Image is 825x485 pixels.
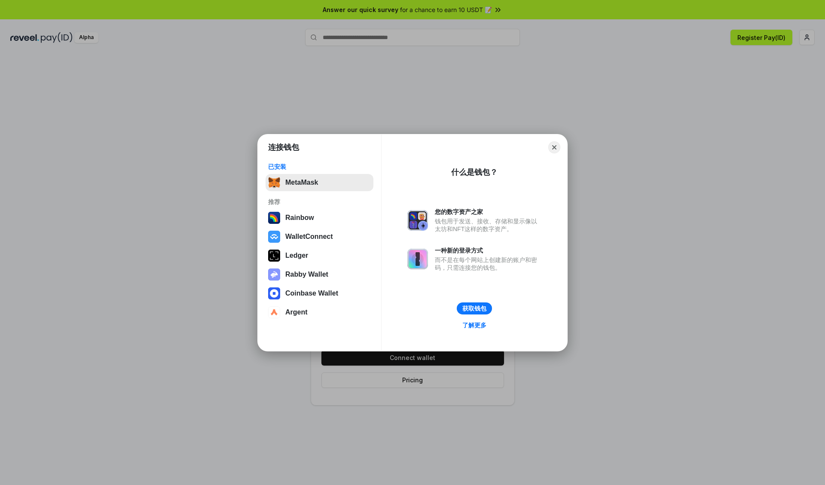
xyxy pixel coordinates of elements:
[268,306,280,318] img: svg+xml,%3Csvg%20width%3D%2228%22%20height%3D%2228%22%20viewBox%3D%220%200%2028%2028%22%20fill%3D...
[548,141,560,153] button: Close
[285,271,328,278] div: Rabby Wallet
[268,142,299,153] h1: 连接钱包
[285,233,333,241] div: WalletConnect
[462,305,486,312] div: 获取钱包
[266,174,373,191] button: MetaMask
[457,302,492,314] button: 获取钱包
[285,214,314,222] div: Rainbow
[285,290,338,297] div: Coinbase Wallet
[435,217,541,233] div: 钱包用于发送、接收、存储和显示像以太坊和NFT这样的数字资产。
[285,308,308,316] div: Argent
[268,250,280,262] img: svg+xml,%3Csvg%20xmlns%3D%22http%3A%2F%2Fwww.w3.org%2F2000%2Fsvg%22%20width%3D%2228%22%20height%3...
[435,247,541,254] div: 一种新的登录方式
[268,177,280,189] img: svg+xml,%3Csvg%20fill%3D%22none%22%20height%3D%2233%22%20viewBox%3D%220%200%2035%2033%22%20width%...
[266,304,373,321] button: Argent
[407,249,428,269] img: svg+xml,%3Csvg%20xmlns%3D%22http%3A%2F%2Fwww.w3.org%2F2000%2Fsvg%22%20fill%3D%22none%22%20viewBox...
[268,198,371,206] div: 推荐
[285,179,318,186] div: MetaMask
[451,167,498,177] div: 什么是钱包？
[407,210,428,231] img: svg+xml,%3Csvg%20xmlns%3D%22http%3A%2F%2Fwww.w3.org%2F2000%2Fsvg%22%20fill%3D%22none%22%20viewBox...
[268,268,280,281] img: svg+xml,%3Csvg%20xmlns%3D%22http%3A%2F%2Fwww.w3.org%2F2000%2Fsvg%22%20fill%3D%22none%22%20viewBox...
[268,163,371,171] div: 已安装
[457,320,492,331] a: 了解更多
[266,247,373,264] button: Ledger
[285,252,308,259] div: Ledger
[266,209,373,226] button: Rainbow
[435,256,541,271] div: 而不是在每个网站上创建新的账户和密码，只需连接您的钱包。
[266,266,373,283] button: Rabby Wallet
[266,228,373,245] button: WalletConnect
[268,287,280,299] img: svg+xml,%3Csvg%20width%3D%2228%22%20height%3D%2228%22%20viewBox%3D%220%200%2028%2028%22%20fill%3D...
[268,212,280,224] img: svg+xml,%3Csvg%20width%3D%22120%22%20height%3D%22120%22%20viewBox%3D%220%200%20120%20120%22%20fil...
[266,285,373,302] button: Coinbase Wallet
[268,231,280,243] img: svg+xml,%3Csvg%20width%3D%2228%22%20height%3D%2228%22%20viewBox%3D%220%200%2028%2028%22%20fill%3D...
[435,208,541,216] div: 您的数字资产之家
[462,321,486,329] div: 了解更多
